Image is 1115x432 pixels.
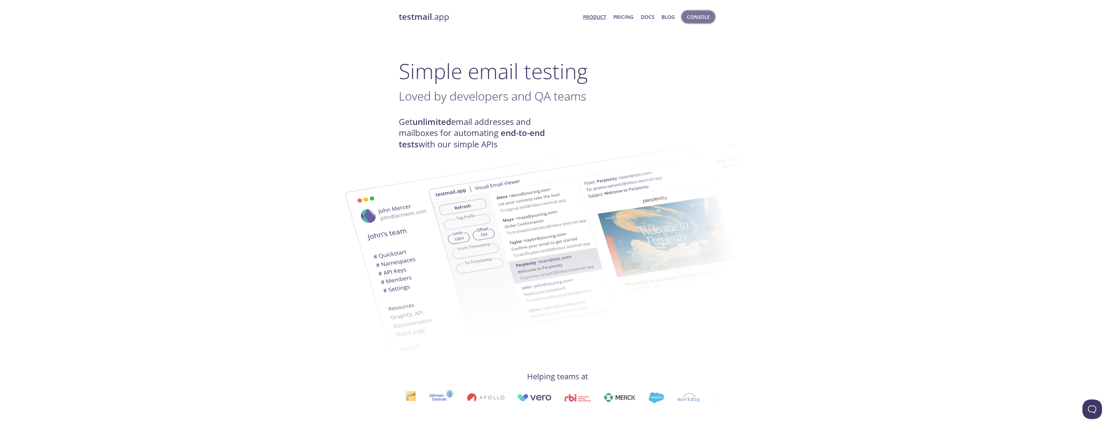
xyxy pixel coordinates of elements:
[677,393,700,402] img: workday
[429,390,454,405] img: johnsoncontrols
[662,13,675,21] a: Blog
[583,13,606,21] a: Product
[412,116,451,128] strong: unlimited
[641,13,654,21] a: Docs
[564,394,591,401] img: rbi
[399,371,717,382] h4: Helping teams at
[687,13,710,21] span: Console
[399,127,545,150] strong: end-to-end tests
[399,59,717,84] h1: Simple email testing
[399,116,558,150] h4: Get email addresses and mailboxes for automating with our simple APIs
[648,392,664,403] img: salesforce
[517,394,552,401] img: vero
[1082,399,1102,419] iframe: Help Scout Beacon - Open
[467,393,504,402] img: apollo
[399,11,432,22] strong: testmail
[613,13,634,21] a: Pricing
[321,151,672,371] img: testmail-email-viewer
[399,11,578,22] a: testmail.app
[399,88,586,104] span: Loved by developers and QA teams
[682,11,715,23] button: Console
[604,393,635,402] img: merck
[428,129,780,350] img: testmail-email-viewer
